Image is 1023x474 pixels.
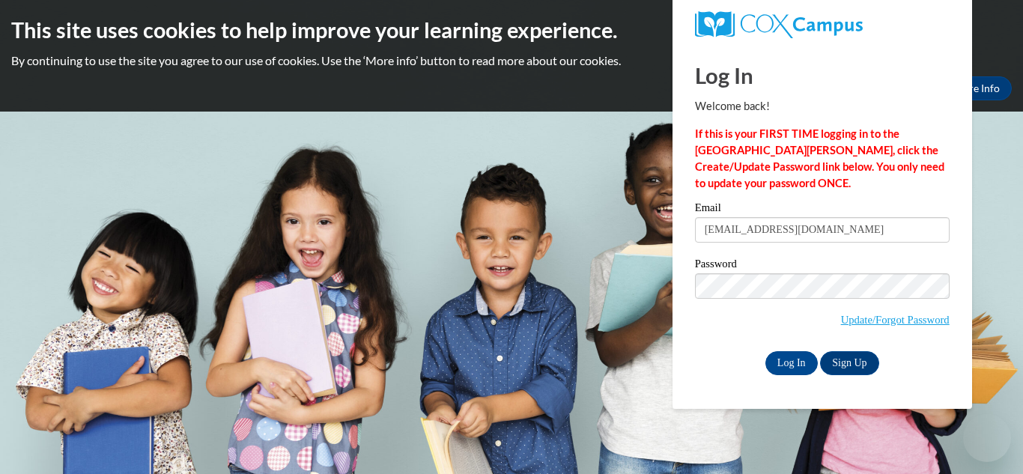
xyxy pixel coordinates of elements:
label: Email [695,202,950,217]
h1: Log In [695,60,950,91]
a: Sign Up [820,351,878,375]
h2: This site uses cookies to help improve your learning experience. [11,15,1012,45]
p: By continuing to use the site you agree to our use of cookies. Use the ‘More info’ button to read... [11,52,1012,69]
strong: If this is your FIRST TIME logging in to the [GEOGRAPHIC_DATA][PERSON_NAME], click the Create/Upd... [695,127,944,189]
img: COX Campus [695,11,863,38]
p: Welcome back! [695,98,950,115]
a: COX Campus [695,11,950,38]
a: More Info [941,76,1012,100]
label: Password [695,258,950,273]
iframe: Button to launch messaging window [963,414,1011,462]
a: Update/Forgot Password [841,314,950,326]
input: Log In [765,351,818,375]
